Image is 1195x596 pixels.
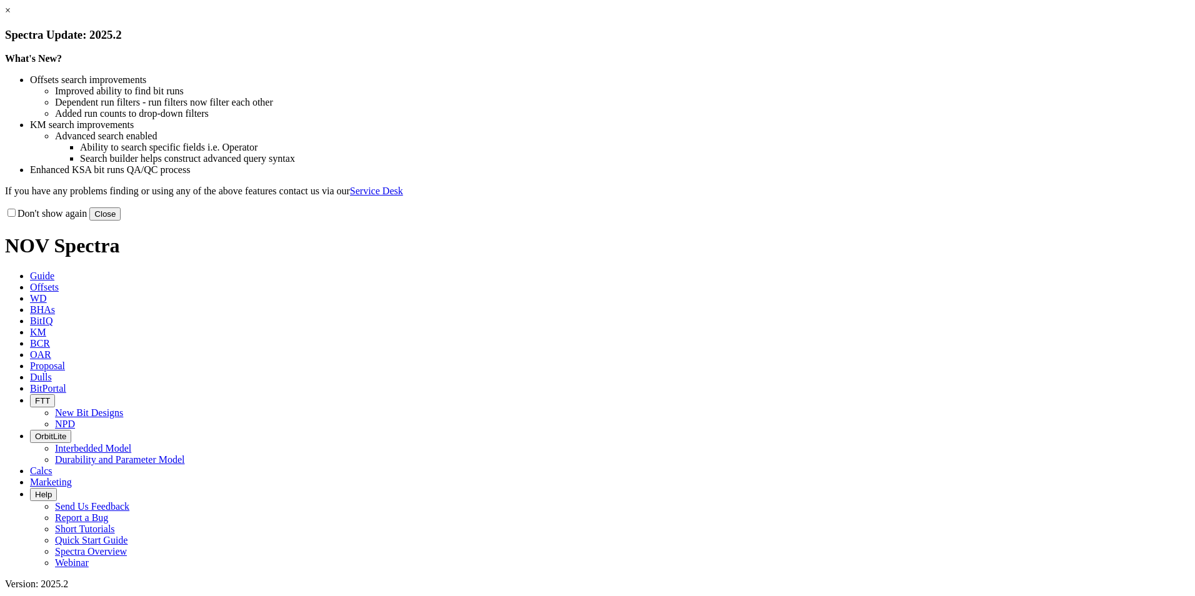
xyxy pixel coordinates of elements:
p: If you have any problems finding or using any of the above features contact us via our [5,186,1190,197]
a: Durability and Parameter Model [55,454,185,465]
span: Calcs [30,465,52,476]
a: Send Us Feedback [55,501,129,512]
li: Added run counts to drop-down filters [55,108,1190,119]
li: Enhanced KSA bit runs QA/QC process [30,164,1190,176]
span: Offsets [30,282,59,292]
li: KM search improvements [30,119,1190,131]
span: BHAs [30,304,55,315]
input: Don't show again [7,209,16,217]
span: OrbitLite [35,432,66,441]
li: Improved ability to find bit runs [55,86,1190,97]
span: OAR [30,349,51,360]
span: WD [30,293,47,304]
a: Short Tutorials [55,524,115,534]
span: BitPortal [30,383,66,394]
a: New Bit Designs [55,407,123,418]
span: Proposal [30,360,65,371]
a: Service Desk [350,186,403,196]
span: BCR [30,338,50,349]
span: Marketing [30,477,72,487]
li: Search builder helps construct advanced query syntax [80,153,1190,164]
h3: Spectra Update: 2025.2 [5,28,1190,42]
h1: NOV Spectra [5,234,1190,257]
span: BitIQ [30,315,52,326]
a: Interbedded Model [55,443,131,454]
label: Don't show again [5,208,87,219]
li: Dependent run filters - run filters now filter each other [55,97,1190,108]
button: Close [89,207,121,221]
span: FTT [35,396,50,405]
a: × [5,5,11,16]
span: KM [30,327,46,337]
a: Quick Start Guide [55,535,127,545]
a: NPD [55,419,75,429]
li: Ability to search specific fields i.e. Operator [80,142,1190,153]
span: Dulls [30,372,52,382]
a: Webinar [55,557,89,568]
li: Offsets search improvements [30,74,1190,86]
div: Version: 2025.2 [5,579,1190,590]
a: Spectra Overview [55,546,127,557]
strong: What's New? [5,53,62,64]
li: Advanced search enabled [55,131,1190,142]
span: Guide [30,271,54,281]
a: Report a Bug [55,512,108,523]
span: Help [35,490,52,499]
